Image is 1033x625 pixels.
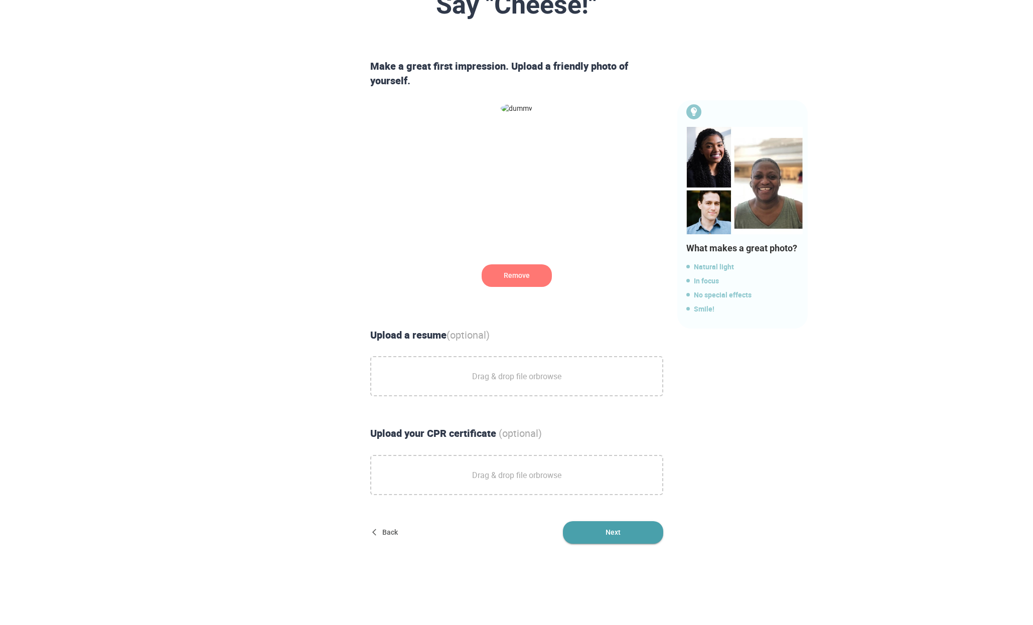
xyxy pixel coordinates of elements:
img: dummy [501,103,532,113]
div: Upload a resume [366,328,667,343]
button: Back [370,521,402,544]
span: Drag & drop file or [472,462,561,488]
img: Bulb [686,127,803,234]
img: Bulb [686,104,701,119]
a: browse [536,371,561,382]
button: Next [563,521,663,544]
div: What makes a great photo? [686,242,803,255]
div: Upload your CPR certificate [366,426,667,441]
span: No special effects [686,289,803,301]
button: dummy [482,264,552,287]
span: Drag & drop file or [472,364,561,389]
a: browse [536,470,561,481]
span: (optional) [447,328,490,342]
span: (optional) [499,426,542,440]
div: Make a great first impression. Upload a friendly photo of yourself. [366,59,667,88]
span: Remove [482,264,552,287]
span: In focus [686,275,803,287]
span: Natural light [686,261,803,273]
span: Smile! [686,303,803,315]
